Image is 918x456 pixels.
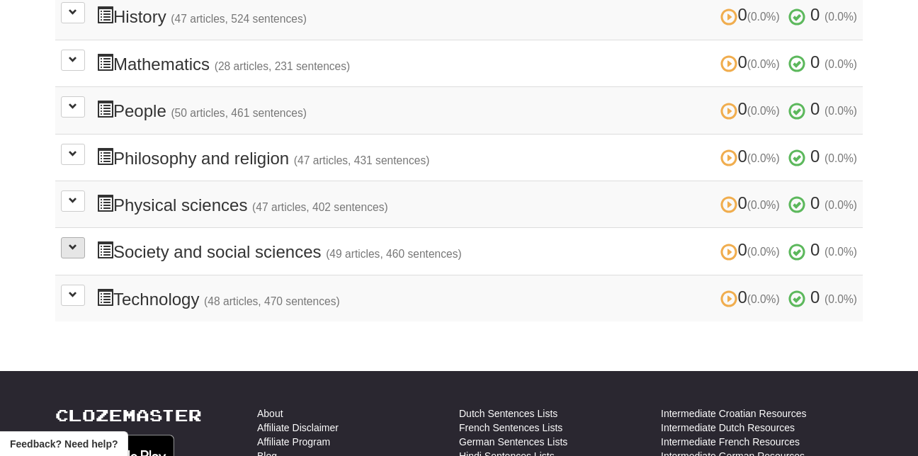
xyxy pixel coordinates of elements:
[96,53,857,74] h3: Mathematics
[252,201,388,213] small: (47 articles, 402 sentences)
[661,421,795,435] a: Intermediate Dutch Resources
[824,105,857,117] small: (0.0%)
[661,435,800,449] a: Intermediate French Resources
[459,421,562,435] a: French Sentences Lists
[810,147,820,166] span: 0
[257,421,339,435] a: Affiliate Disclaimer
[720,99,784,118] span: 0
[171,107,307,119] small: (50 articles, 461 sentences)
[96,194,857,215] h3: Physical sciences
[720,240,784,259] span: 0
[661,406,806,421] a: Intermediate Croatian Resources
[747,152,780,164] small: (0.0%)
[810,5,820,24] span: 0
[294,154,430,166] small: (47 articles, 431 sentences)
[96,100,857,120] h3: People
[824,246,857,258] small: (0.0%)
[720,52,784,72] span: 0
[96,147,857,168] h3: Philosophy and religion
[720,5,784,24] span: 0
[824,293,857,305] small: (0.0%)
[747,199,780,211] small: (0.0%)
[824,152,857,164] small: (0.0%)
[459,406,557,421] a: Dutch Sentences Lists
[459,435,567,449] a: German Sentences Lists
[720,147,784,166] span: 0
[824,11,857,23] small: (0.0%)
[810,287,820,307] span: 0
[810,52,820,72] span: 0
[824,58,857,70] small: (0.0%)
[204,295,340,307] small: (48 articles, 470 sentences)
[10,437,118,451] span: Open feedback widget
[96,241,857,261] h3: Society and social sciences
[257,406,283,421] a: About
[257,435,330,449] a: Affiliate Program
[747,58,780,70] small: (0.0%)
[810,99,820,118] span: 0
[96,288,857,309] h3: Technology
[215,60,351,72] small: (28 articles, 231 sentences)
[720,193,784,212] span: 0
[55,406,202,424] a: Clozemaster
[720,287,784,307] span: 0
[810,193,820,212] span: 0
[326,248,462,260] small: (49 articles, 460 sentences)
[747,105,780,117] small: (0.0%)
[747,293,780,305] small: (0.0%)
[171,13,307,25] small: (47 articles, 524 sentences)
[96,6,857,26] h3: History
[747,11,780,23] small: (0.0%)
[824,199,857,211] small: (0.0%)
[747,246,780,258] small: (0.0%)
[810,240,820,259] span: 0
